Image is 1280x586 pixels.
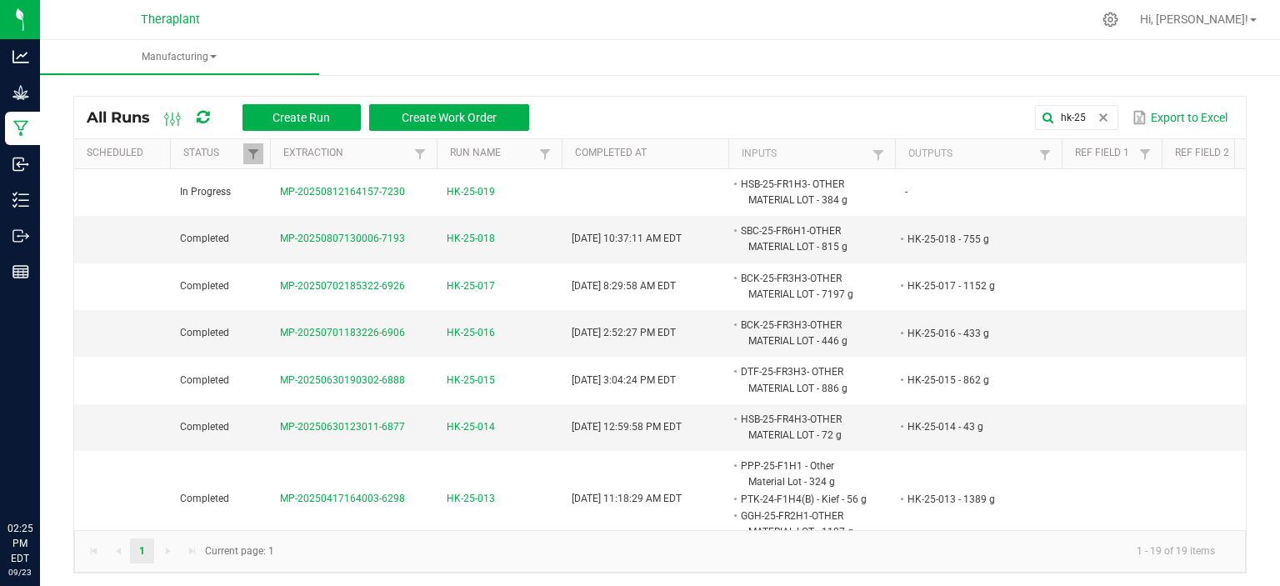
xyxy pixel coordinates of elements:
span: MP-20250702185322-6926 [280,280,405,292]
a: Filter [1135,143,1155,164]
span: Theraplant [141,13,200,27]
inline-svg: Analytics [12,48,29,65]
span: [DATE] 11:18:29 AM EDT [572,493,682,504]
inline-svg: Grow [12,84,29,101]
li: HK-25-015 - 862 g [905,372,1037,388]
iframe: Resource center unread badge [49,450,69,470]
a: Run NameSortable [450,147,534,160]
span: Completed [180,374,229,386]
div: All Runs [87,103,542,132]
li: HK-25-014 - 43 g [905,418,1037,435]
a: Manufacturing [40,40,319,75]
a: Filter [410,143,430,164]
div: Manage settings [1100,12,1121,28]
kendo-pager: Current page: 1 [74,530,1246,573]
a: StatusSortable [183,147,242,160]
li: BCK-25-FR3H3-OTHER MATERIAL LOT - 446 g [738,317,870,349]
span: HK-25-015 [447,373,495,388]
span: HK-25-014 [447,419,495,435]
li: PTK-24-F1H4(B) - Kief - 56 g [738,491,870,508]
input: Search by Run Name, Extraction, Machine, or Lot Number [1035,105,1118,130]
a: ScheduledSortable [87,147,163,160]
inline-svg: Reports [12,263,29,280]
a: Page 1 [130,538,154,563]
span: MP-20250812164157-7230 [280,186,405,198]
inline-svg: Outbound [12,228,29,244]
li: HSB-25-FR4H3-OTHER MATERIAL LOT - 72 g [738,411,870,443]
p: 09/23 [7,566,32,578]
span: Completed [180,493,229,504]
li: HSB-25-FR1H3- OTHER MATERIAL LOT - 384 g [738,176,870,208]
span: Create Work Order [402,111,497,124]
span: [DATE] 10:37:11 AM EDT [572,233,682,244]
span: [DATE] 3:04:24 PM EDT [572,374,676,386]
span: Hi, [PERSON_NAME]! [1140,13,1248,26]
span: MP-20250807130006-7193 [280,233,405,244]
span: In Progress [180,186,231,198]
span: MP-20250630190302-6888 [280,374,405,386]
span: [DATE] 2:52:27 PM EDT [572,327,676,338]
li: DTF-25-FR3H3- OTHER MATERIAL LOT - 886 g [738,363,870,396]
span: HK-25-013 [447,491,495,507]
span: HK-25-017 [447,278,495,294]
li: PPP-25-F1H1 - Other Material Lot - 324 g [738,458,870,490]
button: Export to Excel [1128,103,1232,132]
li: BCK-25-FR3H3-OTHER MATERIAL LOT - 7197 g [738,270,870,303]
iframe: Resource center [17,453,67,503]
span: Manufacturing [40,50,319,64]
span: Create Run [272,111,330,124]
span: MP-20250417164003-6298 [280,493,405,504]
span: Completed [180,421,229,433]
a: Filter [243,143,263,164]
span: [DATE] 12:59:58 PM EDT [572,421,682,433]
li: HK-25-017 - 1152 g [905,278,1037,294]
span: HK-25-019 [447,184,495,200]
li: HK-25-013 - 1389 g [905,491,1037,508]
li: HK-25-016 - 433 g [905,325,1037,342]
span: HK-25-018 [447,231,495,247]
li: HK-25-018 - 755 g [905,231,1037,248]
a: Filter [535,143,555,164]
span: Completed [180,233,229,244]
span: Completed [180,280,229,292]
p: 02:25 PM EDT [7,521,32,566]
button: Create Run [242,104,361,131]
th: Outputs [895,139,1062,169]
li: SBC-25-FR6H1-OTHER MATERIAL LOT - 815 g [738,223,870,255]
li: GGH-25-FR2H1-OTHER MATERIAL LOT - 1187 g [738,508,870,540]
inline-svg: Manufacturing [12,120,29,137]
span: MP-20250630123011-6877 [280,421,405,433]
a: ExtractionSortable [283,147,409,160]
a: Filter [868,144,888,165]
a: Ref Field 1Sortable [1075,147,1134,160]
span: MP-20250701183226-6906 [280,327,405,338]
kendo-pager-info: 1 - 19 of 19 items [284,538,1228,565]
span: [DATE] 8:29:58 AM EDT [572,280,676,292]
a: Completed AtSortable [575,147,722,160]
button: Create Work Order [369,104,529,131]
inline-svg: Inventory [12,192,29,208]
span: clear [1097,111,1110,124]
span: HK-25-016 [447,325,495,341]
span: Completed [180,327,229,338]
td: - [895,169,1062,216]
a: Ref Field 2Sortable [1175,147,1234,160]
a: Filter [1035,144,1055,165]
inline-svg: Inbound [12,156,29,173]
th: Inputs [728,139,895,169]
